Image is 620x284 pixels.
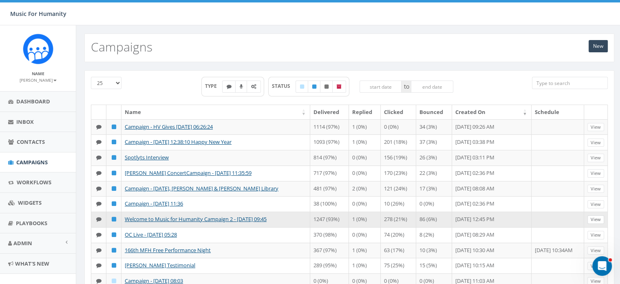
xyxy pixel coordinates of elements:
td: 37 (3%) [416,134,452,150]
i: Text SMS [96,278,101,284]
i: Text SMS [96,170,101,176]
label: Archived [332,81,346,93]
a: View [587,215,604,224]
i: Text SMS [96,263,101,268]
a: OC Live - [DATE] 05:28 [125,231,177,238]
td: [DATE] 10:34AM [532,243,584,258]
i: Published [112,186,116,191]
i: Text SMS [96,217,101,222]
i: Text SMS [96,124,101,130]
td: 86 (6%) [416,212,452,227]
a: Campaign - [DATE] 12:38:10 Happy New Year [125,138,232,145]
label: Text SMS [222,81,236,93]
i: Published [312,84,316,89]
th: Bounced [416,105,452,119]
td: 0 (0%) [416,196,452,212]
td: 22 (3%) [416,165,452,181]
td: 370 (98%) [310,227,349,243]
td: 63 (17%) [381,243,416,258]
i: Published [112,170,116,176]
a: New [589,40,608,52]
td: 481 (97%) [310,181,349,197]
i: Unpublished [324,84,329,89]
td: 0 (0%) [349,227,381,243]
td: 75 (25%) [381,258,416,273]
i: Text SMS [96,186,101,191]
td: 10 (3%) [416,243,452,258]
i: Published [112,201,116,206]
a: [PERSON_NAME] Testimonial [125,262,195,269]
span: STATUS [272,83,296,89]
td: 1 (0%) [349,243,381,258]
td: 278 (21%) [381,212,416,227]
td: 17 (3%) [416,181,452,197]
td: 74 (20%) [381,227,416,243]
span: Inbox [16,118,34,125]
a: Campaign - [DATE], [PERSON_NAME] & [PERSON_NAME] Library [125,185,278,192]
td: 26 (3%) [416,150,452,165]
td: 0 (0%) [349,150,381,165]
span: TYPE [205,83,223,89]
input: end date [411,81,453,93]
iframe: Intercom live chat [592,256,612,276]
a: Spotlyts Interview [125,154,169,161]
a: Welcome to Music for Humanity Campaign 2 - [DATE] 09:45 [125,215,267,223]
span: Dashboard [16,98,50,105]
span: Workflows [17,179,51,186]
label: Published [308,81,321,93]
input: start date [360,81,402,93]
td: 367 (97%) [310,243,349,258]
td: 0 (0%) [349,196,381,212]
td: 1093 (97%) [310,134,349,150]
label: Ringless Voice Mail [235,81,247,93]
a: Campaign - HV Gives [DATE] 06:26:24 [125,123,213,130]
td: 0 (0%) [381,119,416,135]
td: [DATE] 02:36 PM [452,165,532,181]
a: View [587,200,604,209]
a: View [587,185,604,193]
i: Text SMS [96,139,101,145]
span: What's New [15,260,49,267]
a: View [587,139,604,147]
a: [PERSON_NAME] [20,76,57,83]
i: Published [112,124,116,130]
td: 1 (0%) [349,258,381,273]
a: View [587,246,604,255]
i: Published [112,155,116,160]
label: Unpublished [320,81,333,93]
span: to [402,81,411,93]
td: 1 (0%) [349,212,381,227]
td: [DATE] 08:29 AM [452,227,532,243]
td: 814 (97%) [310,150,349,165]
small: [PERSON_NAME] [20,77,57,83]
td: 38 (100%) [310,196,349,212]
i: Draft [300,84,304,89]
i: Automated Message [251,84,256,89]
a: View [587,169,604,178]
a: View [587,154,604,162]
i: Ringless Voice Mail [240,84,243,89]
td: 10 (26%) [381,196,416,212]
th: Clicked [381,105,416,119]
td: 2 (0%) [349,181,381,197]
td: 170 (23%) [381,165,416,181]
td: 121 (24%) [381,181,416,197]
span: Contacts [17,138,45,145]
i: Published [112,217,116,222]
i: Text SMS [96,155,101,160]
td: [DATE] 09:26 AM [452,119,532,135]
i: Published [112,248,116,253]
span: Music For Humanity [10,10,66,18]
a: View [587,123,604,132]
td: 1 (0%) [349,134,381,150]
i: Text SMS [96,201,101,206]
label: Draft [296,81,309,93]
td: [DATE] 03:11 PM [452,150,532,165]
th: Replied [349,105,381,119]
span: Admin [13,239,32,247]
td: [DATE] 10:15 AM [452,258,532,273]
span: Campaigns [16,159,48,166]
small: Name [32,71,44,76]
td: [DATE] 03:38 PM [452,134,532,150]
td: 8 (2%) [416,227,452,243]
